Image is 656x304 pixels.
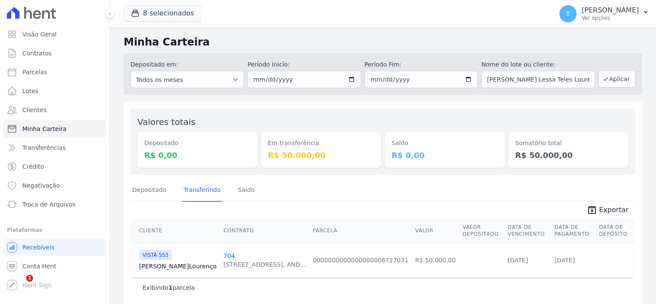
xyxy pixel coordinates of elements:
dt: Somatório total [515,139,622,148]
span: Troca de Arquivos [22,200,76,209]
th: Data de Pagamento [551,219,596,243]
p: Exibindo parcela [143,283,195,292]
a: Clientes [3,101,106,119]
a: 704 [224,252,235,259]
div: Plataformas [7,225,103,235]
a: unarchive Exportar [580,205,635,217]
span: Minha Carteira [22,125,67,133]
label: Valores totais [137,117,195,127]
label: Nome do lote ou cliente: [481,60,595,69]
a: Transferindo [182,179,223,202]
a: Crédito [3,158,106,175]
span: Exportar [599,205,629,215]
span: 1 [26,275,33,282]
a: Minha Carteira [3,120,106,137]
b: 1 [168,284,173,291]
span: Visão Geral [22,30,57,39]
span: VISTA 553 [139,250,172,260]
span: Parcelas [22,68,47,76]
a: [DATE] [508,257,528,264]
button: T [PERSON_NAME] Ver opções [553,2,656,26]
dt: Em transferência [268,139,374,148]
th: Valor Depositado [459,219,504,243]
a: 0000000000000000006727031 [313,257,408,264]
a: Saldo [236,179,256,202]
a: [DATE] [555,257,575,264]
div: [STREET_ADDRESS], AND... [224,260,306,269]
span: Recebíveis [22,243,55,252]
a: Transferências [3,139,106,156]
dt: Saldo [392,139,498,148]
td: R$ 50.000,00 [412,243,459,277]
a: Recebíveis [3,239,106,256]
span: Clientes [22,106,46,114]
dd: R$ 50.000,00 [515,149,622,161]
span: Transferências [22,143,66,152]
dd: R$ 50.000,00 [268,149,374,161]
h2: Minha Carteira [124,34,642,50]
a: Contratos [3,45,106,62]
dd: R$ 0,00 [144,149,251,161]
th: Cliente [132,219,220,243]
dd: R$ 0,00 [392,149,498,161]
span: Conta Hent [22,262,56,271]
p: Ver opções [582,15,639,21]
th: Valor [412,219,459,243]
span: Contratos [22,49,52,58]
a: [PERSON_NAME]Lourenço [139,262,217,271]
th: Data de Vencimento [504,219,551,243]
p: [PERSON_NAME] [582,6,639,15]
th: Contrato [220,219,310,243]
a: Visão Geral [3,26,106,43]
span: T [566,11,570,17]
a: Lotes [3,82,106,100]
span: Negativação [22,181,60,190]
label: Período Fim: [364,60,478,69]
a: Troca de Arquivos [3,196,106,213]
th: Data de Depósito [595,219,634,243]
i: unarchive [587,205,597,215]
label: Depositado em: [131,61,178,68]
th: Parcela [309,219,412,243]
button: Aplicar [598,70,635,88]
span: Lotes [22,87,39,95]
dt: Depositado [144,139,251,148]
a: Parcelas [3,64,106,81]
a: Depositado [131,179,168,202]
label: Período Inicío: [247,60,361,69]
a: Conta Hent [3,258,106,275]
button: 8 selecionados [124,5,201,21]
span: Crédito [22,162,44,171]
iframe: Intercom live chat [9,275,29,295]
a: Negativação [3,177,106,194]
